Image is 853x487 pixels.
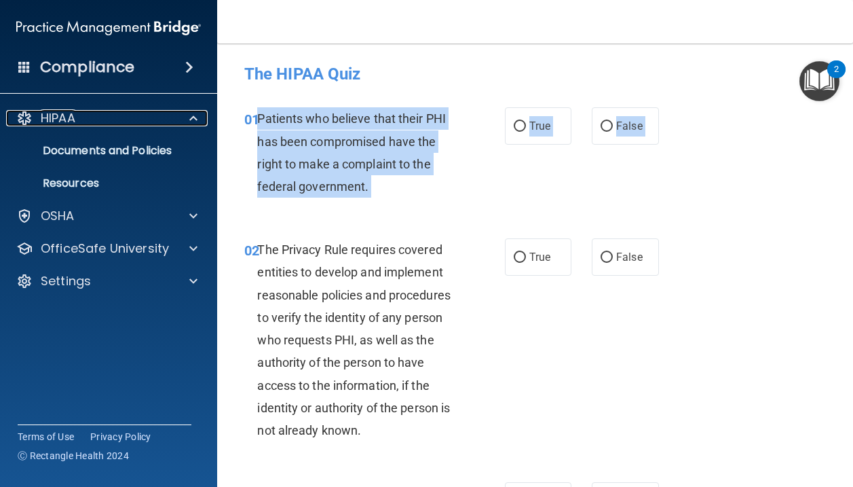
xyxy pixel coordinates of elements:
span: 01 [244,111,259,128]
input: False [601,253,613,263]
h4: Compliance [40,58,134,77]
div: 2 [834,69,839,87]
p: Settings [41,273,91,289]
img: PMB logo [16,14,201,41]
span: 02 [244,242,259,259]
a: HIPAA [16,110,197,126]
a: OfficeSafe University [16,240,197,257]
span: False [616,120,643,132]
span: True [529,251,550,264]
h4: The HIPAA Quiz [244,65,826,83]
span: The Privacy Rule requires covered entities to develop and implement reasonable policies and proce... [257,242,450,437]
a: Settings [16,273,197,289]
span: True [529,120,550,132]
p: OSHA [41,208,75,224]
input: True [514,253,526,263]
p: OfficeSafe University [41,240,169,257]
input: False [601,122,613,132]
p: Resources [9,177,194,190]
span: Ⓒ Rectangle Health 2024 [18,449,129,463]
p: HIPAA [41,110,75,126]
p: Documents and Policies [9,144,194,158]
a: Terms of Use [18,430,74,444]
span: Patients who believe that their PHI has been compromised have the right to make a complaint to th... [257,111,446,194]
button: Open Resource Center, 2 new notifications [799,61,839,101]
a: OSHA [16,208,197,224]
a: Privacy Policy [90,430,151,444]
input: True [514,122,526,132]
span: False [616,251,643,264]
